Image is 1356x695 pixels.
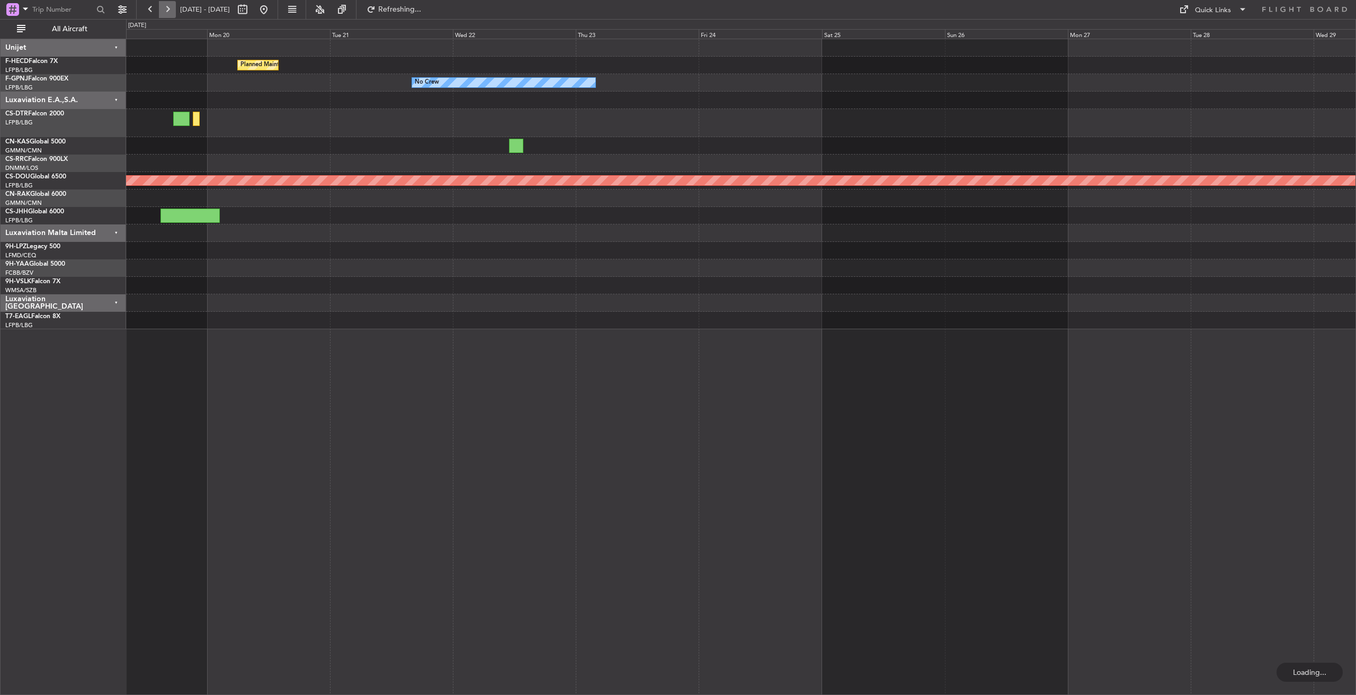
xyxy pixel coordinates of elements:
[5,111,64,117] a: CS-DTRFalcon 2000
[12,21,115,38] button: All Aircraft
[5,182,33,189] a: LFPB/LBG
[5,269,33,277] a: FCBB/BZV
[1191,29,1314,39] div: Tue 28
[5,209,64,215] a: CS-JHHGlobal 6000
[5,76,68,82] a: F-GPNJFalcon 900EX
[28,25,112,33] span: All Aircraft
[699,29,822,39] div: Fri 24
[5,321,33,329] a: LFPB/LBG
[5,174,66,180] a: CS-DOUGlobal 6500
[362,1,425,18] button: Refreshing...
[5,139,30,145] span: CN-KAS
[5,174,30,180] span: CS-DOU
[5,286,37,294] a: WMSA/SZB
[5,147,42,155] a: GMMN/CMN
[5,156,68,163] a: CS-RRCFalcon 900LX
[5,243,26,250] span: 9H-LPZ
[5,251,36,259] a: LFMD/CEQ
[5,66,33,74] a: LFPB/LBG
[5,209,28,215] span: CS-JHH
[1068,29,1191,39] div: Mon 27
[180,5,230,14] span: [DATE] - [DATE]
[5,119,33,127] a: LFPB/LBG
[945,29,1068,39] div: Sun 26
[5,76,28,82] span: F-GPNJ
[128,21,146,30] div: [DATE]
[5,156,28,163] span: CS-RRC
[5,191,30,197] span: CN-RAK
[5,139,66,145] a: CN-KASGlobal 5000
[378,6,422,13] span: Refreshing...
[5,84,33,92] a: LFPB/LBG
[5,313,60,320] a: T7-EAGLFalcon 8X
[5,164,38,172] a: DNMM/LOS
[453,29,576,39] div: Wed 22
[5,278,31,285] span: 9H-VSLK
[5,243,60,250] a: 9H-LPZLegacy 500
[1277,663,1343,682] div: Loading...
[1195,5,1231,16] div: Quick Links
[5,278,60,285] a: 9H-VSLKFalcon 7X
[822,29,945,39] div: Sat 25
[330,29,453,39] div: Tue 21
[5,313,31,320] span: T7-EAGL
[32,2,93,17] input: Trip Number
[5,58,58,65] a: F-HECDFalcon 7X
[5,58,29,65] span: F-HECD
[576,29,699,39] div: Thu 23
[5,216,33,224] a: LFPB/LBG
[207,29,330,39] div: Mon 20
[5,191,66,197] a: CN-RAKGlobal 6000
[415,75,439,91] div: No Crew
[5,261,65,267] a: 9H-YAAGlobal 5000
[84,29,207,39] div: Sun 19
[1174,1,1252,18] button: Quick Links
[5,111,28,117] span: CS-DTR
[5,199,42,207] a: GMMN/CMN
[240,57,407,73] div: Planned Maint [GEOGRAPHIC_DATA] ([GEOGRAPHIC_DATA])
[5,261,29,267] span: 9H-YAA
